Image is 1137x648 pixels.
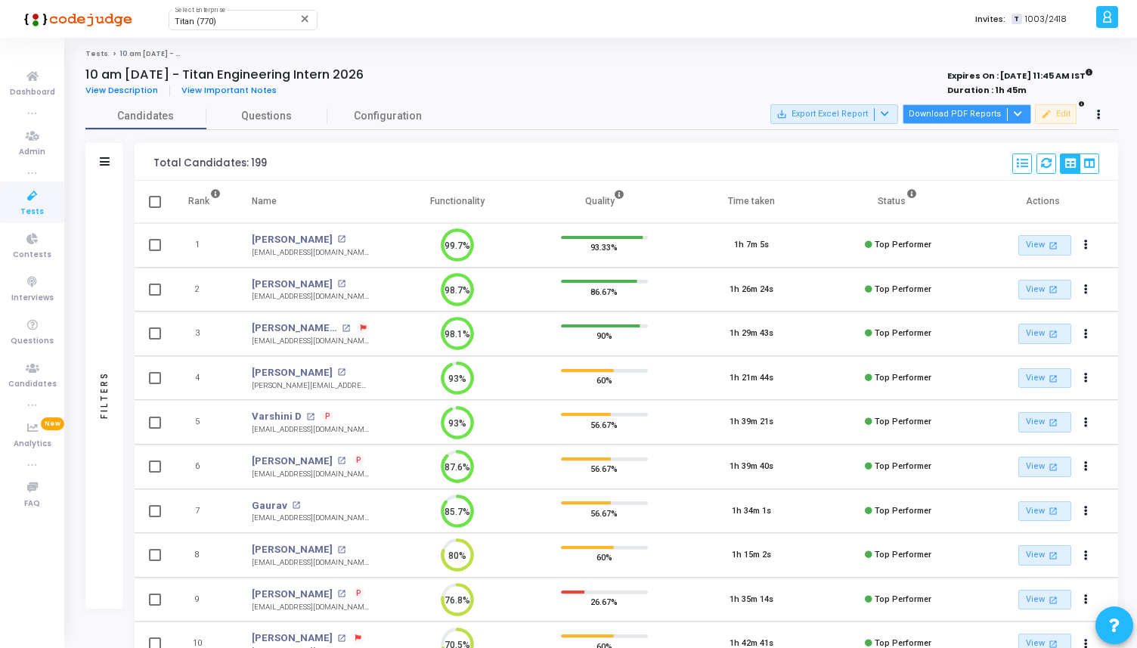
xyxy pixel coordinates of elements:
span: Titan (770) [175,17,216,26]
a: [PERSON_NAME] [252,277,333,292]
span: 56.67% [590,461,618,476]
mat-icon: open_in_new [337,280,345,288]
span: Top Performer [875,550,931,560]
mat-icon: open_in_new [1047,460,1060,473]
th: Functionality [384,181,531,223]
a: View [1018,590,1071,610]
mat-icon: open_in_new [1047,594,1060,606]
a: View [1018,501,1071,522]
span: Analytics [14,438,51,451]
button: Actions [1075,412,1096,433]
span: Top Performer [875,594,931,604]
span: 86.67% [590,284,618,299]
mat-icon: open_in_new [342,324,350,333]
mat-icon: Clear [299,13,311,25]
div: Time taken [728,193,775,209]
a: [PERSON_NAME] [252,631,333,646]
strong: Expires On : [DATE] 11:45 AM IST [947,66,1093,82]
span: Top Performer [875,240,931,250]
button: Actions [1075,279,1096,300]
span: 56.67% [590,505,618,520]
span: Top Performer [875,506,931,516]
a: [PERSON_NAME] [252,232,333,247]
td: 4 [172,356,237,401]
span: 1003/2418 [1025,13,1067,26]
strong: Duration : 1h 45m [947,84,1027,96]
span: Top Performer [875,373,931,383]
mat-icon: open_in_new [292,501,300,510]
mat-icon: open_in_new [1047,239,1060,252]
a: View [1018,412,1071,433]
div: 1h 34m 1s [732,505,771,518]
div: 1h 35m 14s [730,594,773,606]
a: View Important Notes [170,85,288,95]
a: [PERSON_NAME] [252,542,333,557]
mat-icon: open_in_new [1047,372,1060,385]
td: 3 [172,312,237,356]
div: Name [252,193,277,209]
span: View Description [85,84,158,96]
div: 1h 21m 44s [730,372,773,385]
a: View [1018,457,1071,477]
span: Candidates [8,378,57,391]
button: Actions [1075,324,1096,345]
span: Dashboard [10,86,55,99]
div: [EMAIL_ADDRESS][DOMAIN_NAME] [252,557,369,569]
td: 7 [172,489,237,534]
a: [PERSON_NAME] [252,365,333,380]
button: Actions [1075,367,1096,389]
mat-icon: open_in_new [337,546,345,554]
div: Total Candidates: 199 [153,157,267,169]
span: View Important Notes [181,84,277,96]
div: [EMAIL_ADDRESS][DOMAIN_NAME] [252,469,369,480]
span: Tests [20,206,44,219]
mat-icon: open_in_new [306,413,314,421]
button: Actions [1075,501,1096,522]
mat-icon: open_in_new [337,590,345,598]
div: 1h 26m 24s [730,284,773,296]
div: 1h 29m 43s [730,327,773,340]
div: 1h 39m 21s [730,416,773,429]
div: [EMAIL_ADDRESS][DOMAIN_NAME] [252,602,369,613]
span: 60% [596,373,612,388]
div: Filters [98,312,111,478]
span: 26.67% [590,594,618,609]
mat-icon: open_in_new [337,457,345,465]
a: [PERSON_NAME] [252,454,333,469]
div: [EMAIL_ADDRESS][DOMAIN_NAME] [252,291,369,302]
div: 1h 39m 40s [730,460,773,473]
a: View [1018,545,1071,566]
th: Status [825,181,971,223]
label: Invites: [975,13,1005,26]
td: 5 [172,400,237,445]
span: P [356,454,361,467]
mat-icon: open_in_new [1047,504,1060,517]
td: 8 [172,533,237,578]
div: [EMAIL_ADDRESS][DOMAIN_NAME] [252,513,369,524]
span: Contests [13,249,51,262]
h4: 10 am [DATE] - Titan Engineering Intern 2026 [85,67,364,82]
button: Actions [1075,235,1096,256]
span: Configuration [354,108,422,124]
span: Top Performer [875,328,931,338]
a: Tests [85,49,108,58]
a: [PERSON_NAME] [252,587,333,602]
button: Edit [1035,104,1077,124]
a: [PERSON_NAME][DEMOGRAPHIC_DATA] [252,321,338,336]
span: 93.33% [590,240,618,255]
div: View Options [1060,153,1099,174]
div: 1h 15m 2s [732,549,771,562]
span: FAQ [24,498,40,510]
td: 6 [172,445,237,489]
th: Rank [172,181,237,223]
div: [EMAIL_ADDRESS][DOMAIN_NAME] [252,336,369,347]
span: P [325,411,330,423]
span: 10 am [DATE] - Titan Engineering Intern 2026 [120,49,288,58]
span: P [356,588,361,600]
a: View [1018,235,1071,256]
span: New [41,417,64,430]
mat-icon: open_in_new [1047,283,1060,296]
nav: breadcrumb [85,49,1118,59]
mat-icon: save_alt [776,109,787,119]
